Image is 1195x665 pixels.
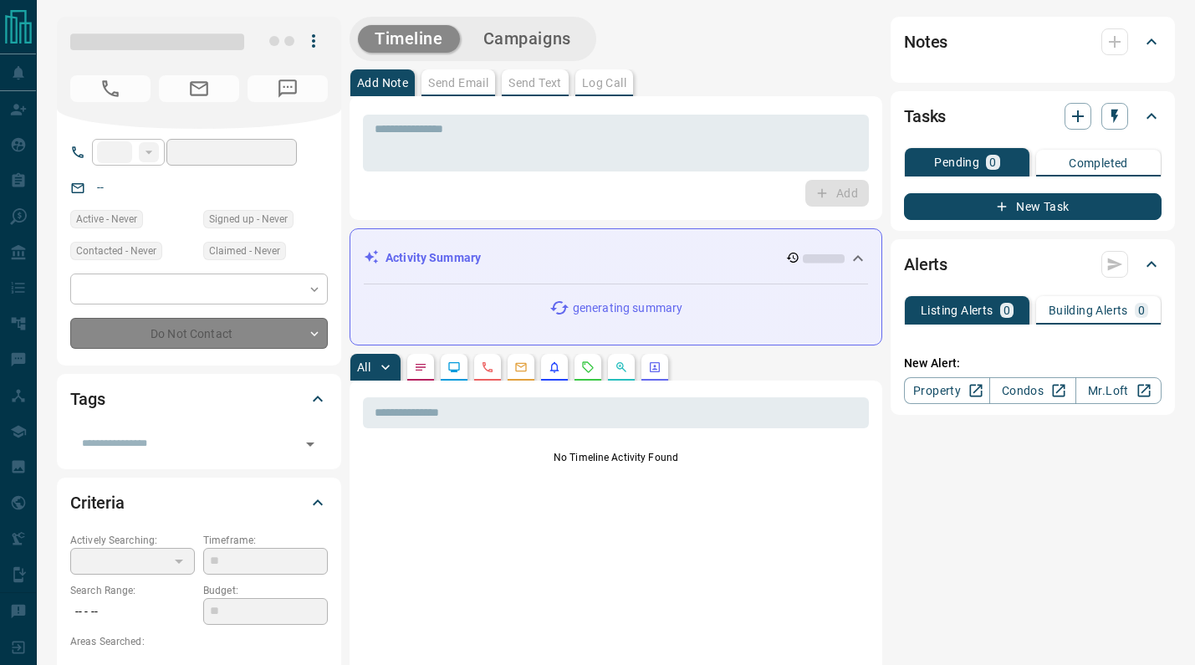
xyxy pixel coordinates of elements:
p: Pending [934,156,979,168]
a: -- [97,181,104,194]
p: -- - -- [70,598,195,626]
svg: Listing Alerts [548,361,561,374]
button: Open [299,432,322,456]
span: Contacted - Never [76,243,156,259]
h2: Criteria [70,489,125,516]
p: generating summary [573,299,682,317]
button: New Task [904,193,1162,220]
span: Active - Never [76,211,137,228]
span: No Email [159,75,239,102]
p: Timeframe: [203,533,328,548]
button: Timeline [358,25,460,53]
p: Actively Searching: [70,533,195,548]
p: New Alert: [904,355,1162,372]
a: Property [904,377,990,404]
p: Budget: [203,583,328,598]
p: Building Alerts [1049,304,1128,316]
div: Do Not Contact [70,318,328,349]
p: Areas Searched: [70,634,328,649]
span: Claimed - Never [209,243,280,259]
div: Alerts [904,244,1162,284]
svg: Emails [514,361,528,374]
div: Activity Summary [364,243,868,274]
div: Criteria [70,483,328,523]
h2: Tags [70,386,105,412]
p: All [357,361,370,373]
div: Notes [904,22,1162,62]
p: No Timeline Activity Found [363,450,869,465]
h2: Alerts [904,251,947,278]
p: 0 [1003,304,1010,316]
svg: Lead Browsing Activity [447,361,461,374]
p: Activity Summary [386,249,481,267]
h2: Notes [904,28,947,55]
p: 0 [989,156,996,168]
div: Tasks [904,96,1162,136]
svg: Calls [481,361,494,374]
svg: Notes [414,361,427,374]
p: Add Note [357,77,408,89]
a: Mr.Loft [1075,377,1162,404]
button: Campaigns [467,25,588,53]
svg: Opportunities [615,361,628,374]
span: No Number [70,75,151,102]
a: Condos [989,377,1075,404]
p: Search Range: [70,583,195,598]
p: 0 [1138,304,1145,316]
span: Signed up - Never [209,211,288,228]
p: Completed [1069,157,1128,169]
h2: Tasks [904,103,946,130]
div: Tags [70,379,328,419]
span: No Number [248,75,328,102]
svg: Agent Actions [648,361,661,374]
p: Listing Alerts [921,304,993,316]
svg: Requests [581,361,595,374]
